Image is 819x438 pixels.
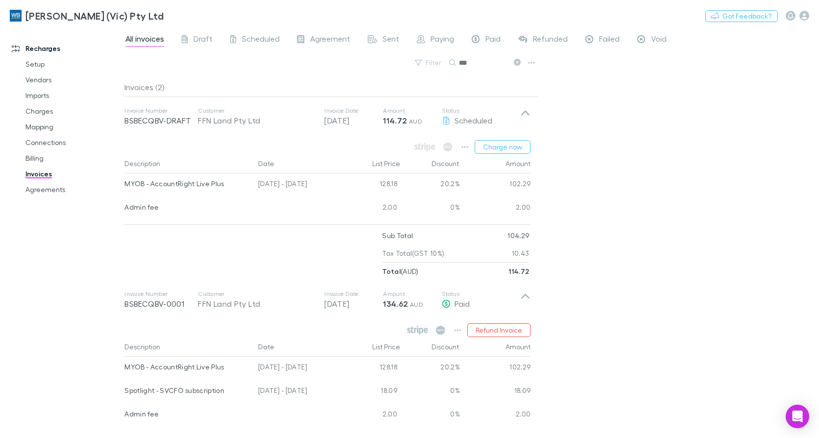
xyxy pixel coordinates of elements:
p: Tax Total (GST 10%) [382,244,444,262]
a: [PERSON_NAME] (Vic) Pty Ltd [4,4,169,27]
span: Refunded [533,34,568,47]
p: Invoice Date [324,107,383,115]
div: Spotlight - SVCFO subscription [124,380,250,401]
span: Agreement [310,34,350,47]
p: Amount [383,290,442,298]
div: Admin fee [124,197,250,218]
p: Amount [383,107,442,115]
span: Sent [383,34,399,47]
div: 128.18 [342,173,401,197]
div: 20.2% [401,173,460,197]
p: Invoice Number [124,107,198,115]
a: Recharges [2,41,130,56]
p: 10.43 [512,244,530,262]
span: Failed [599,34,620,47]
a: Billing [16,150,130,166]
button: Charge now [475,140,530,154]
span: Draft [193,34,213,47]
a: Setup [16,56,130,72]
a: Charges [16,103,130,119]
div: [DATE] - [DATE] [254,173,342,197]
p: [DATE] [324,115,383,126]
a: Mapping [16,119,130,135]
div: 102.29 [460,173,531,197]
a: Imports [16,88,130,103]
div: 0% [401,380,460,404]
span: Paid [455,299,470,308]
div: MYOB - AccountRight Live Plus [124,173,250,194]
span: Scheduled [242,34,280,47]
div: [DATE] - [DATE] [254,357,342,380]
p: [DATE] [324,298,383,310]
p: Customer [198,290,314,298]
p: Sub Total [382,227,413,244]
span: Paying [431,34,454,47]
div: FFN Land Pty Ltd [198,298,314,310]
div: 18.09 [460,380,531,404]
div: 102.29 [460,357,531,380]
div: Open Intercom Messenger [786,405,809,428]
span: AUD [410,301,423,308]
p: Invoice Date [324,290,383,298]
span: Void [651,34,667,47]
a: Invoices [16,166,130,182]
div: 2.00 [342,197,401,220]
div: MYOB - AccountRight Live Plus [124,357,250,377]
button: Refund Invoice [467,323,530,337]
div: 20.2% [401,357,460,380]
strong: 114.72 [383,116,407,125]
div: FFN Land Pty Ltd [198,115,314,126]
div: [DATE] - [DATE] [254,380,342,404]
p: 104.29 [507,227,529,244]
strong: 114.72 [508,267,529,275]
div: 0% [401,197,460,220]
div: 0% [401,404,460,427]
p: Status [442,290,520,298]
img: William Buck (Vic) Pty Ltd's Logo [10,10,22,22]
div: Invoice NumberBSBECQBV-DRAFTCustomerFFN Land Pty LtdInvoice Date[DATE]Amount114.72 AUDStatusSched... [117,97,538,136]
h3: [PERSON_NAME] (Vic) Pty Ltd [25,10,164,22]
a: Connections [16,135,130,150]
span: Paid [485,34,501,47]
a: Agreements [16,182,130,197]
div: Invoice NumberBSBECQBV-0001CustomerFFN Land Pty LtdInvoice Date[DATE]Amount134.62 AUDStatusPaid [117,280,538,319]
span: AUD [409,118,422,125]
div: Admin fee [124,404,250,424]
p: BSBECQBV-DRAFT [124,115,198,126]
button: Got Feedback? [705,10,778,22]
button: Filter [410,57,447,69]
span: All invoices [125,34,164,47]
strong: Total [382,267,401,275]
span: Available when invoice is finalised [412,140,438,154]
span: Scheduled [455,116,492,125]
div: 2.00 [460,197,531,220]
a: Vendors [16,72,130,88]
p: BSBECQBV-0001 [124,298,198,310]
div: 18.09 [342,380,401,404]
p: Customer [198,107,314,115]
p: Invoice Number [124,290,198,298]
strong: 134.62 [383,299,408,309]
div: 128.18 [342,357,401,380]
div: 2.00 [460,404,531,427]
p: ( AUD ) [382,263,418,280]
div: 2.00 [342,404,401,427]
p: Status [442,107,520,115]
span: Available when invoice is finalised [441,140,455,154]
